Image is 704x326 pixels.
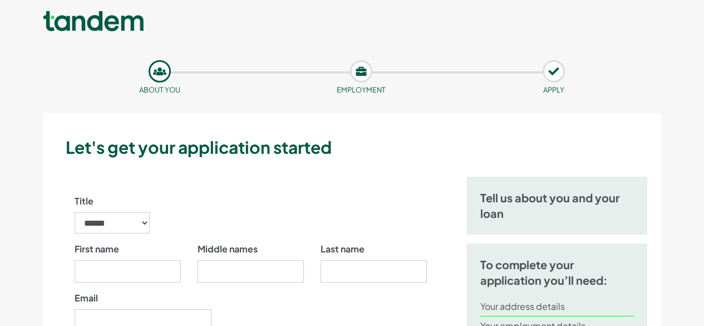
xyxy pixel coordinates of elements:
[337,85,386,94] small: Employment
[66,135,657,159] h3: Let's get your application started
[75,291,98,305] label: Email
[75,242,119,256] label: First name
[480,257,634,288] h5: To complete your application you’ll need:
[480,190,634,221] h5: Tell us about you and your loan
[321,242,365,256] label: Last name
[480,297,634,317] li: Your address details
[139,85,180,94] small: About you
[543,85,564,94] small: APPLY
[75,194,93,208] label: Title
[198,242,258,256] label: Middle names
